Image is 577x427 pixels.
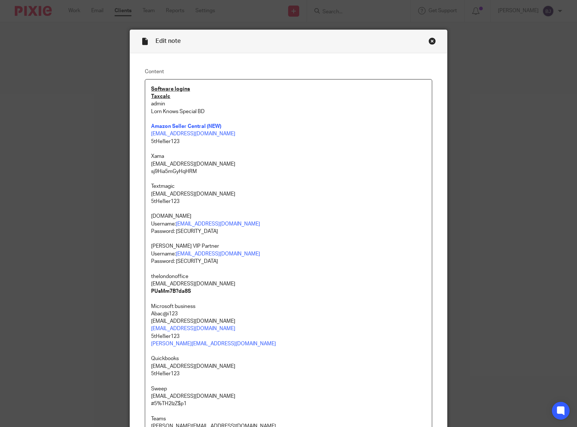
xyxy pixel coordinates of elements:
p: [EMAIL_ADDRESS][DOMAIN_NAME] [151,190,426,198]
p: thelondonoffice [151,273,426,280]
p: Password: [SECURITY_DATA] [151,228,426,235]
strong: PUsMm7B?da8S [151,289,191,294]
a: [EMAIL_ADDRESS][DOMAIN_NAME] [176,221,260,227]
u: Software logins Taxcalc [151,87,190,99]
a: [EMAIL_ADDRESS][DOMAIN_NAME] [176,251,260,257]
p: sj9Hia5mGyHqHRM [151,168,426,175]
p: Microsoft business [151,303,426,310]
p: #5%TH2IzZ$p1 [151,400,426,407]
a: [PERSON_NAME][EMAIL_ADDRESS][DOMAIN_NAME] [151,341,276,346]
p: Quickbooks [151,355,426,362]
p: [EMAIL_ADDRESS][DOMAIN_NAME] [151,160,426,168]
span: Edit note [156,38,181,44]
p: 5tHe!!ier123 [151,198,426,205]
p: [PERSON_NAME] VIP Partner [151,243,426,250]
p: Username: [151,220,426,228]
p: Abac@i123 [151,310,426,318]
p: [EMAIL_ADDRESS][DOMAIN_NAME] [151,363,426,370]
p: admin [151,100,426,108]
p: 5tHe!!ier123 [151,370,426,377]
p: [EMAIL_ADDRESS][DOMAIN_NAME] [151,318,426,325]
p: 5tHe!!ier123 [151,333,426,340]
p: 5tHe!!ier123 [151,138,426,145]
p: Teams [151,415,426,423]
a: [EMAIL_ADDRESS][DOMAIN_NAME] [151,326,235,331]
label: Content [145,68,432,75]
p: [EMAIL_ADDRESS][DOMAIN_NAME] [151,393,426,400]
a: Amazon Seller Central (NEW) [151,124,221,129]
p: Sweep [151,385,426,393]
p: Username: [151,250,426,258]
p: [EMAIL_ADDRESS][DOMAIN_NAME] [151,280,426,288]
p: Lorn Knows Special BD [151,108,426,131]
div: Close this dialog window [429,37,436,45]
p: Password: [SECURITY_DATA] [151,258,426,265]
p: Xama [151,153,426,160]
p: Textmagic [151,183,426,190]
p: [DOMAIN_NAME] [151,213,426,220]
a: [EMAIL_ADDRESS][DOMAIN_NAME] [151,131,235,136]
